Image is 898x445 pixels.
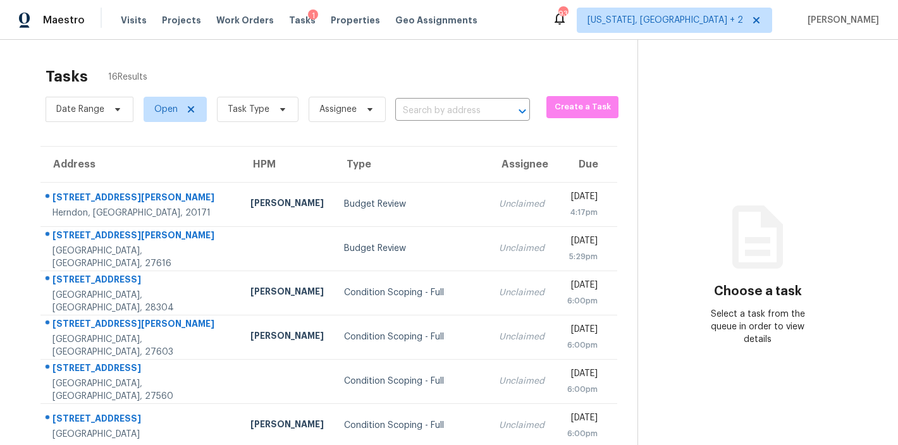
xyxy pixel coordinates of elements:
[555,147,617,182] th: Due
[499,198,544,210] div: Unclaimed
[344,331,479,343] div: Condition Scoping - Full
[587,14,743,27] span: [US_STATE], [GEOGRAPHIC_DATA] + 2
[52,245,230,270] div: [GEOGRAPHIC_DATA], [GEOGRAPHIC_DATA], 27616
[546,96,618,118] button: Create a Task
[216,14,274,27] span: Work Orders
[565,411,598,427] div: [DATE]
[499,375,544,387] div: Unclaimed
[331,14,380,27] span: Properties
[46,70,88,83] h2: Tasks
[553,100,612,114] span: Create a Task
[714,285,802,298] h3: Choose a task
[52,273,230,289] div: [STREET_ADDRESS]
[395,14,477,27] span: Geo Assignments
[499,419,544,432] div: Unclaimed
[565,190,598,206] div: [DATE]
[565,383,598,396] div: 6:00pm
[108,71,147,83] span: 16 Results
[250,329,324,345] div: [PERSON_NAME]
[52,428,230,441] div: [GEOGRAPHIC_DATA]
[52,317,230,333] div: [STREET_ADDRESS][PERSON_NAME]
[565,206,598,219] div: 4:17pm
[334,147,489,182] th: Type
[52,333,230,358] div: [GEOGRAPHIC_DATA], [GEOGRAPHIC_DATA], 27603
[565,235,598,250] div: [DATE]
[52,289,230,314] div: [GEOGRAPHIC_DATA], [GEOGRAPHIC_DATA], 28304
[499,331,544,343] div: Unclaimed
[250,285,324,301] div: [PERSON_NAME]
[565,279,598,295] div: [DATE]
[240,147,334,182] th: HPM
[250,418,324,434] div: [PERSON_NAME]
[344,419,479,432] div: Condition Scoping - Full
[52,229,230,245] div: [STREET_ADDRESS][PERSON_NAME]
[56,103,104,116] span: Date Range
[344,286,479,299] div: Condition Scoping - Full
[565,367,598,383] div: [DATE]
[43,14,85,27] span: Maestro
[344,198,479,210] div: Budget Review
[162,14,201,27] span: Projects
[499,286,544,299] div: Unclaimed
[565,323,598,339] div: [DATE]
[52,362,230,377] div: [STREET_ADDRESS]
[228,103,269,116] span: Task Type
[52,377,230,403] div: [GEOGRAPHIC_DATA], [GEOGRAPHIC_DATA], 27560
[40,147,240,182] th: Address
[558,8,567,20] div: 93
[52,191,230,207] div: [STREET_ADDRESS][PERSON_NAME]
[250,197,324,212] div: [PERSON_NAME]
[565,339,598,351] div: 6:00pm
[565,295,598,307] div: 6:00pm
[698,308,818,346] div: Select a task from the queue in order to view details
[121,14,147,27] span: Visits
[344,375,479,387] div: Condition Scoping - Full
[52,412,230,428] div: [STREET_ADDRESS]
[344,242,479,255] div: Budget Review
[395,101,495,121] input: Search by address
[308,9,318,22] div: 1
[565,250,598,263] div: 5:29pm
[514,102,531,120] button: Open
[499,242,544,255] div: Unclaimed
[489,147,555,182] th: Assignee
[289,16,316,25] span: Tasks
[52,207,230,219] div: Herndon, [GEOGRAPHIC_DATA], 20171
[565,427,598,440] div: 6:00pm
[803,14,879,27] span: [PERSON_NAME]
[319,103,357,116] span: Assignee
[154,103,178,116] span: Open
